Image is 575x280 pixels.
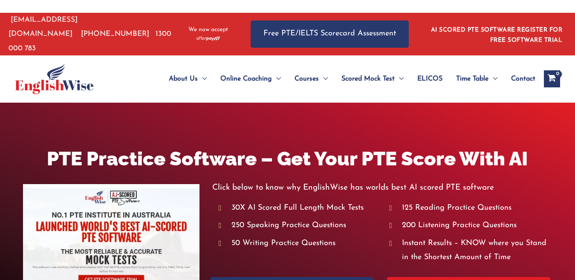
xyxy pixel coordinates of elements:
[148,64,535,94] nav: Site Navigation: Main Menu
[219,219,381,233] li: 250 Speaking Practice Questions
[9,30,171,52] a: 1300 000 783
[544,70,560,87] a: View Shopping Cart, empty
[389,201,552,215] li: 125 Reading Practice Questions
[341,64,395,94] span: Scored Mock Test
[389,237,552,265] li: Instant Results – KNOW where you Stand in the Shortest Amount of Time
[251,20,409,47] a: Free PTE/IELTS Scorecard Assessment
[456,64,488,94] span: Time Table
[9,16,78,38] a: [EMAIL_ADDRESS][DOMAIN_NAME]
[81,30,149,38] a: [PHONE_NUMBER]
[395,64,404,94] span: Menu Toggle
[488,64,497,94] span: Menu Toggle
[449,64,504,94] a: Time TableMenu Toggle
[410,64,449,94] a: ELICOS
[389,219,552,233] li: 200 Listening Practice Questions
[335,64,410,94] a: Scored Mock TestMenu Toggle
[212,181,552,195] p: Click below to know why EnglishWise has worlds best AI scored PTE software
[272,64,281,94] span: Menu Toggle
[15,64,94,94] img: cropped-ew-logo
[431,27,563,43] a: AI SCORED PTE SOFTWARE REGISTER FOR FREE SOFTWARE TRIAL
[319,64,328,94] span: Menu Toggle
[198,64,207,94] span: Menu Toggle
[426,20,566,48] aside: Header Widget 1
[196,36,220,41] img: Afterpay-Logo
[219,237,381,251] li: 50 Writing Practice Questions
[162,64,214,94] a: About UsMenu Toggle
[219,201,381,215] li: 30X AI Scored Full Length Mock Tests
[417,64,442,94] span: ELICOS
[511,64,535,94] span: Contact
[504,64,535,94] a: Contact
[295,64,319,94] span: Courses
[23,145,552,172] h1: PTE Practice Software – Get Your PTE Score With AI
[214,64,288,94] a: Online CoachingMenu Toggle
[188,26,228,34] span: We now accept
[220,64,272,94] span: Online Coaching
[169,64,198,94] span: About Us
[288,64,335,94] a: CoursesMenu Toggle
